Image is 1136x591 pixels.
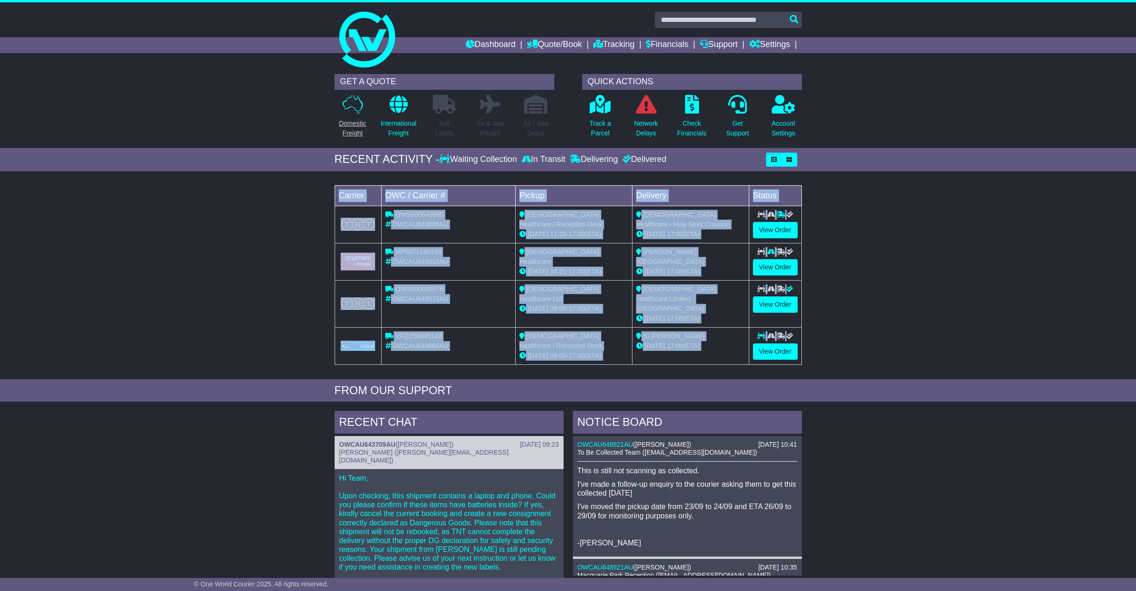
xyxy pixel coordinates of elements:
span: [DATE] [645,230,665,238]
img: Aramex.png [341,253,376,270]
a: AccountSettings [771,94,796,143]
span: Macquarie Park Reception ([EMAIL_ADDRESS][DOMAIN_NAME]) [578,571,771,579]
img: TNT_Domestic.png [341,297,376,310]
div: FROM OUR SUPPORT [335,384,802,397]
a: View Order [753,259,798,275]
span: MP0071140149 [395,248,441,255]
div: - (ETA) [519,304,628,314]
span: [DEMOGRAPHIC_DATA] Healthcare / Reception Desk [519,332,602,349]
span: OWS000649576 [395,285,444,293]
span: 17:00 [667,342,683,349]
span: [DEMOGRAPHIC_DATA] Healthcare [519,248,599,265]
span: [DATE] [528,230,548,238]
div: [DATE] 09:23 [520,441,558,449]
span: VFQZ50045149 [395,332,442,340]
div: (ETA) [636,341,745,351]
span: [PERSON_NAME] [635,441,689,448]
p: Full Loads [433,119,456,138]
p: Track a Parcel [590,119,611,138]
span: [DATE] [528,268,548,275]
span: [DATE] [528,305,548,312]
a: GetSupport [726,94,749,143]
div: - (ETA) [519,351,628,361]
div: (ETA) [636,267,745,276]
span: 17:00 [569,352,585,359]
span: © One World Courier 2025. All rights reserved. [194,580,329,588]
span: 10:21 [550,268,566,275]
div: RECENT ACTIVITY - [335,153,440,166]
p: International Freight [381,119,417,138]
span: 09:00 [550,305,566,312]
div: GET A QUOTE [335,74,554,90]
span: [PERSON_NAME][GEOGRAPHIC_DATA] [636,248,704,265]
a: Track aParcel [589,94,612,143]
span: [PERSON_NAME] [635,564,689,571]
a: View Order [753,343,798,360]
p: Air / Sea Depot [524,119,549,138]
p: Account Settings [772,119,795,138]
p: Get Support [726,119,749,138]
span: OWCAU649885AU [392,221,448,228]
a: InternationalFreight [380,94,417,143]
span: [DATE] [645,268,665,275]
p: Air & Sea Freight [477,119,504,138]
span: [DATE] [645,342,665,349]
span: [PERSON_NAME] [398,441,451,448]
img: GetCarrierServiceLogo [341,342,376,351]
a: CheckFinancials [677,94,707,143]
a: Support [700,37,738,53]
div: [DATE] 10:41 [758,441,797,449]
td: Status [749,185,801,206]
span: [DEMOGRAPHIC_DATA] Healthcare Ltd [519,285,599,302]
p: This is still not scanning as collected. [578,466,797,475]
p: I've moved the pickup date from 23/09 to 24/09 and ETA 26/09 to 29/09 for monitoring purposes only. [578,502,797,520]
a: View Order [753,296,798,313]
div: ( ) [578,441,797,449]
td: OWC / Carrier # [381,185,516,206]
span: St [PERSON_NAME] [643,332,705,340]
span: 17:00 [667,315,683,322]
span: 09:00 [550,352,566,359]
span: [DEMOGRAPHIC_DATA] Healthcare - Holy Spirit Croydon [636,211,730,228]
div: In Transit [519,154,568,165]
a: Dashboard [466,37,516,53]
a: OWCAU648921AU [578,564,633,571]
span: OWCAU649866AU [392,342,448,349]
a: Settings [749,37,790,53]
p: Domestic Freight [339,119,366,138]
p: -[PERSON_NAME] [578,538,797,547]
span: 11:26 [550,230,566,238]
span: 17:00 [569,230,585,238]
div: ( ) [339,441,559,449]
div: - (ETA) [519,229,628,239]
span: 17:00 [667,268,683,275]
a: NetworkDelays [633,94,658,143]
span: [PERSON_NAME] ([PERSON_NAME][EMAIL_ADDRESS][DOMAIN_NAME]) [339,449,509,464]
div: Delivering [568,154,620,165]
span: 17:00 [667,230,683,238]
a: OWCAU648921AU [578,441,633,448]
div: (ETA) [636,229,745,239]
p: I've made a follow-up enquiry to the courier asking them to get this collected [DATE] [578,480,797,497]
p: Network Delays [634,119,658,138]
span: [DEMOGRAPHIC_DATA] Healthcare / Reception Desk [519,211,602,228]
td: Carrier [335,185,381,206]
div: [DATE] 10:35 [758,564,797,571]
div: - (ETA) [519,267,628,276]
p: Check Financials [677,119,706,138]
span: 17:00 [569,305,585,312]
span: [DEMOGRAPHIC_DATA] Healthcare Limited - [GEOGRAPHIC_DATA] [636,285,716,312]
span: OWCAU649576AU [392,295,448,302]
div: RECENT CHAT [335,411,564,436]
td: Pickup [516,185,632,206]
span: OWCAU649818AU [392,258,448,265]
span: 17:00 [569,268,585,275]
div: QUICK ACTIONS [582,74,802,90]
span: [DATE] [528,352,548,359]
td: Delivery [632,185,749,206]
a: DomesticFreight [338,94,366,143]
div: NOTICE BOARD [573,411,802,436]
span: [DATE] [645,315,665,322]
div: Delivered [620,154,666,165]
a: View Order [753,222,798,238]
